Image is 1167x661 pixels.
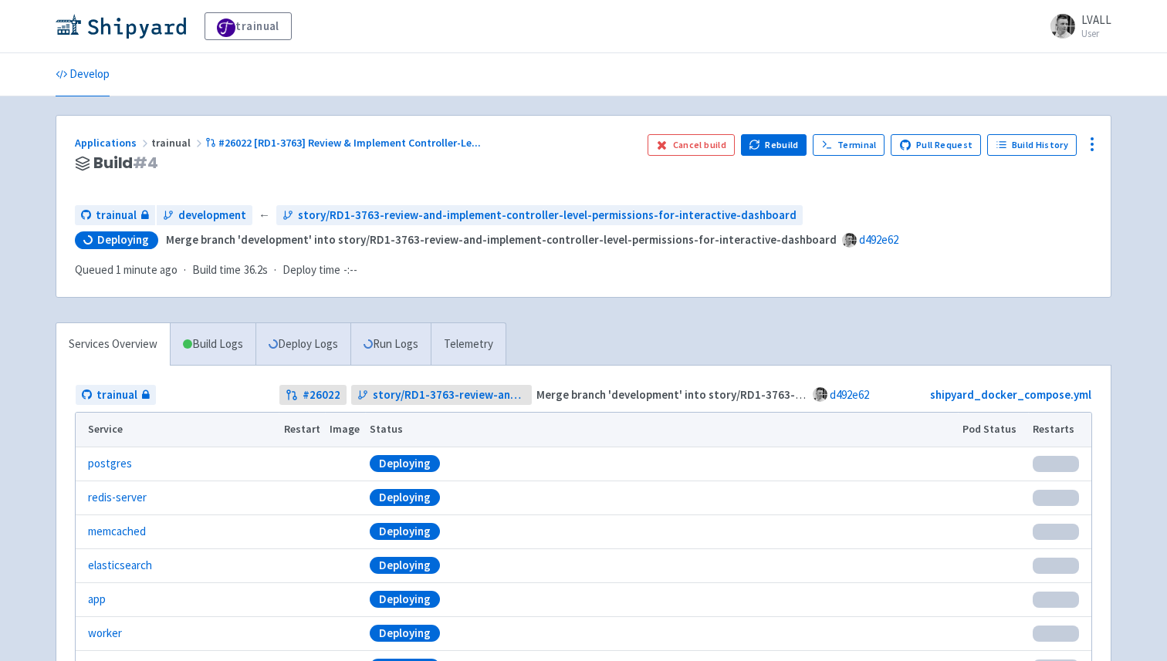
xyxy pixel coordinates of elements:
button: Rebuild [741,134,807,156]
div: Deploying [370,523,440,540]
a: LVALL User [1041,14,1111,39]
span: development [178,207,246,224]
img: Shipyard logo [56,14,186,39]
span: trainual [96,207,137,224]
a: Develop [56,53,110,96]
div: Deploying [370,455,440,472]
span: Build time [192,261,241,279]
a: story/RD1-3763-review-and-implement-controller-level-permissions-for-interactive-dashboard [276,205,803,226]
a: Pull Request [891,134,981,156]
a: trainual [205,12,292,40]
a: Build Logs [171,323,255,366]
span: ← [259,207,270,224]
span: story/RD1-3763-review-and-implement-controller-level-permissions-for-interactive-dashboard [373,386,526,404]
span: Queued [75,262,178,277]
a: memcached [88,523,146,541]
a: Terminal [813,134,885,156]
a: #26022 [RD1-3763] Review & Implement Controller-Le... [205,136,483,150]
button: Cancel build [648,134,735,156]
span: # 4 [133,152,158,174]
div: Deploying [370,489,440,506]
span: LVALL [1081,12,1111,27]
div: · · [75,261,367,279]
strong: # 26022 [303,386,340,404]
a: story/RD1-3763-review-and-implement-controller-level-permissions-for-interactive-dashboard [351,385,533,406]
a: Telemetry [431,323,506,366]
time: 1 minute ago [116,262,178,277]
div: Deploying [370,591,440,608]
a: app [88,591,106,609]
div: Deploying [370,625,440,642]
a: d492e62 [830,387,869,402]
small: User [1081,29,1111,39]
a: redis-server [88,489,147,507]
a: trainual [76,385,156,406]
th: Restart [279,413,325,447]
a: postgres [88,455,132,473]
th: Image [325,413,365,447]
a: Run Logs [350,323,431,366]
div: Deploying [370,557,440,574]
a: worker [88,625,122,642]
strong: Merge branch 'development' into story/RD1-3763-review-and-implement-controller-level-permissions-... [166,232,837,247]
a: elasticsearch [88,557,152,575]
a: Build History [987,134,1077,156]
a: d492e62 [859,232,898,247]
a: shipyard_docker_compose.yml [930,387,1091,402]
a: development [157,205,252,226]
span: trainual [151,136,205,150]
a: Applications [75,136,151,150]
span: -:-- [343,261,357,279]
th: Restarts [1028,413,1091,447]
th: Pod Status [958,413,1028,447]
a: Services Overview [56,323,170,366]
span: Deploying [97,232,149,248]
a: trainual [75,205,155,226]
span: Deploy time [282,261,340,279]
span: trainual [96,386,137,404]
span: 36.2s [244,261,268,279]
span: story/RD1-3763-review-and-implement-controller-level-permissions-for-interactive-dashboard [298,207,797,224]
a: #26022 [279,385,347,406]
span: Build [93,154,158,172]
th: Service [76,413,279,447]
a: Deploy Logs [255,323,350,366]
span: #26022 [RD1-3763] Review & Implement Controller-Le ... [218,136,481,150]
th: Status [365,413,958,447]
